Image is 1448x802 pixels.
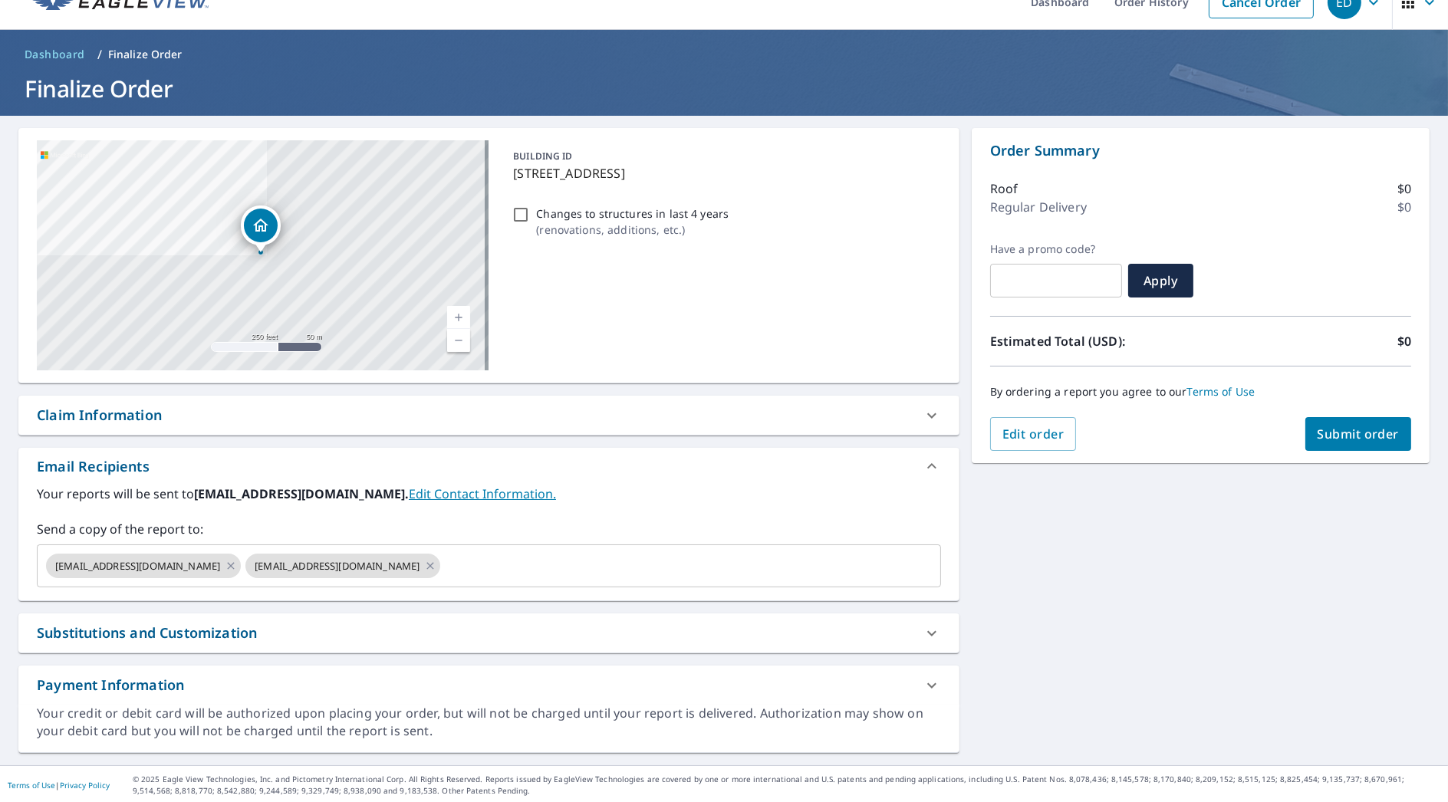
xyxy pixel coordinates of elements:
span: Apply [1140,272,1181,289]
div: [EMAIL_ADDRESS][DOMAIN_NAME] [245,554,440,578]
p: By ordering a report you agree to our [990,385,1411,399]
a: Dashboard [18,42,91,67]
label: Your reports will be sent to [37,485,941,503]
p: Order Summary [990,140,1411,161]
a: Terms of Use [1187,384,1255,399]
a: Privacy Policy [60,780,110,790]
button: Edit order [990,417,1077,451]
div: Payment Information [37,675,184,695]
nav: breadcrumb [18,42,1430,67]
label: Send a copy of the report to: [37,520,941,538]
button: Apply [1128,264,1193,297]
a: Current Level 17, Zoom In [447,306,470,329]
p: Finalize Order [108,47,183,62]
p: [STREET_ADDRESS] [513,164,934,182]
span: Dashboard [25,47,85,62]
label: Have a promo code? [990,242,1122,256]
a: Current Level 17, Zoom Out [447,329,470,352]
div: Substitutions and Customization [18,613,959,652]
p: Roof [990,179,1019,198]
b: [EMAIL_ADDRESS][DOMAIN_NAME]. [194,485,409,502]
p: Estimated Total (USD): [990,332,1201,350]
p: $0 [1397,198,1411,216]
p: BUILDING ID [513,150,572,163]
h1: Finalize Order [18,73,1430,104]
span: Submit order [1318,426,1400,442]
div: Your credit or debit card will be authorized upon placing your order, but will not be charged unt... [37,705,941,740]
a: Terms of Use [8,780,55,790]
button: Submit order [1305,417,1412,451]
div: Email Recipients [37,456,150,477]
a: EditContactInfo [409,485,556,502]
p: $0 [1397,179,1411,198]
div: Payment Information [18,666,959,705]
div: Substitutions and Customization [37,623,257,643]
p: | [8,781,110,790]
div: Claim Information [37,405,162,426]
p: $0 [1397,332,1411,350]
span: [EMAIL_ADDRESS][DOMAIN_NAME] [245,559,429,574]
p: Changes to structures in last 4 years [536,205,729,222]
li: / [97,45,102,64]
p: © 2025 Eagle View Technologies, Inc. and Pictometry International Corp. All Rights Reserved. Repo... [133,774,1440,797]
span: Edit order [1002,426,1065,442]
div: Dropped pin, building 1, Residential property, 1005 N Oak Creek Dr Genoa, IL 60135 [241,205,281,253]
p: ( renovations, additions, etc. ) [536,222,729,238]
p: Regular Delivery [990,198,1087,216]
div: [EMAIL_ADDRESS][DOMAIN_NAME] [46,554,241,578]
span: [EMAIL_ADDRESS][DOMAIN_NAME] [46,559,229,574]
div: Email Recipients [18,448,959,485]
div: Claim Information [18,396,959,435]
